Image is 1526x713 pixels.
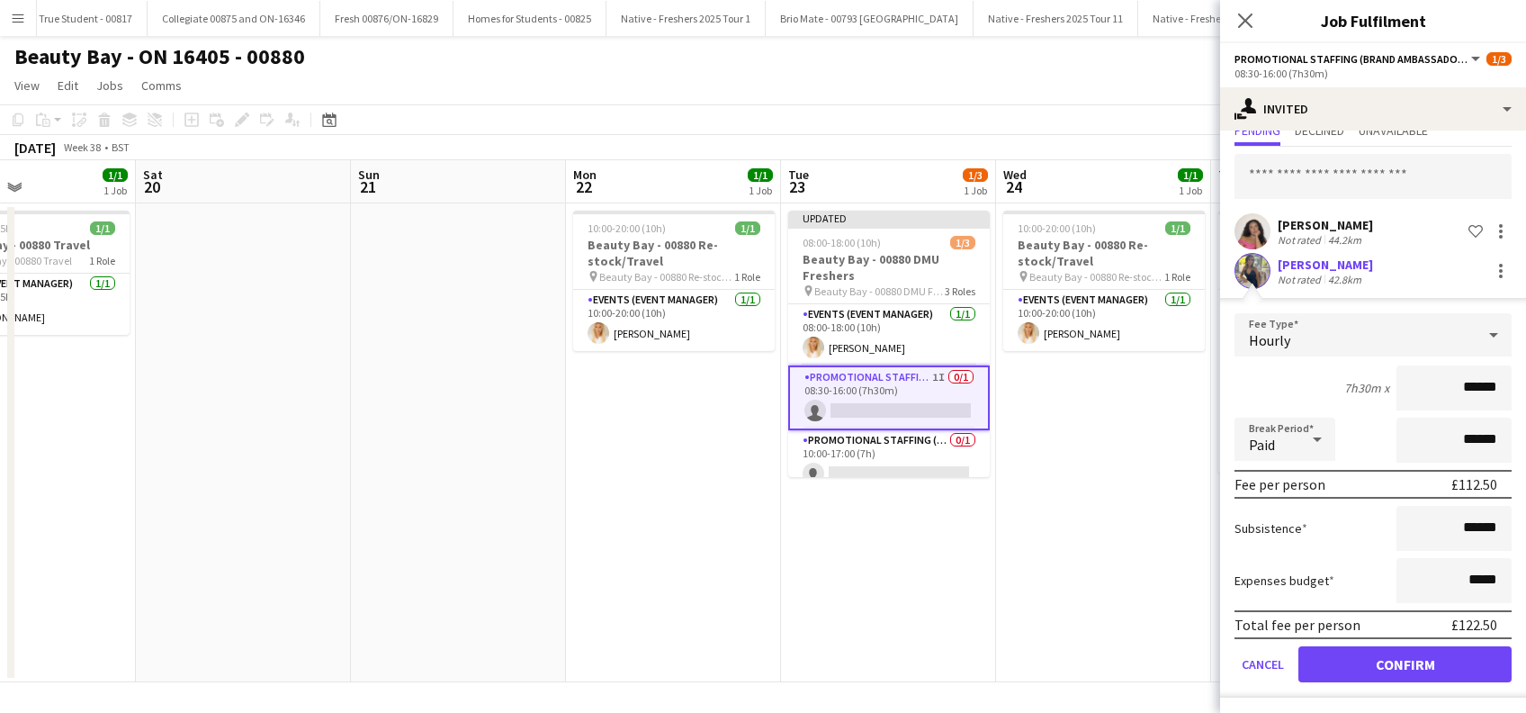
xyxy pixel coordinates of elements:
[963,168,988,182] span: 1/3
[1003,237,1205,269] h3: Beauty Bay - 00880 Re-stock/Travel
[1278,257,1373,273] div: [PERSON_NAME]
[573,167,597,183] span: Mon
[945,284,975,298] span: 3 Roles
[134,74,189,97] a: Comms
[1234,520,1307,537] label: Subsistence
[1029,270,1164,284] span: Beauty Bay - 00880 Re-stock/Travel
[50,74,85,97] a: Edit
[1218,211,1420,474] app-job-card: 07:00-22:00 (15h)3/3Beauty Bay - 00880 UCL Freshers Beauty Bay - 00880 UCL Freshers3 RolesEvents ...
[1218,412,1420,474] app-card-role: Promotional Staffing (Brand Ambassadors)1/110:00-18:00 (8h)[PERSON_NAME]
[1234,573,1334,589] label: Expenses budget
[1234,616,1360,634] div: Total fee per person
[1344,380,1389,396] div: 7h30m x
[606,1,766,36] button: Native - Freshers 2025 Tour 1
[112,140,130,154] div: BST
[1298,646,1512,682] button: Confirm
[1278,217,1373,233] div: [PERSON_NAME]
[1001,176,1027,197] span: 24
[788,251,990,284] h3: Beauty Bay - 00880 DMU Freshers
[1278,233,1324,247] div: Not rated
[1324,273,1365,286] div: 42.8km
[1220,87,1526,131] div: Invited
[1249,436,1275,454] span: Paid
[58,77,78,94] span: Edit
[788,430,990,492] app-card-role: Promotional Staffing (Brand Ambassadors)0/110:00-17:00 (7h)
[788,211,990,477] app-job-card: Updated08:00-18:00 (10h)1/3Beauty Bay - 00880 DMU Freshers Beauty Bay - 00880 DMU Freshers3 Roles...
[950,236,975,249] span: 1/3
[148,1,320,36] button: Collegiate 00875 and ON-16346
[103,184,127,197] div: 1 Job
[735,221,760,235] span: 1/1
[1486,52,1512,66] span: 1/3
[1234,475,1325,493] div: Fee per person
[788,211,990,225] div: Updated
[814,284,945,298] span: Beauty Bay - 00880 DMU Freshers
[1165,221,1190,235] span: 1/1
[90,221,115,235] span: 1/1
[788,366,990,430] app-card-role: Promotional Staffing (Brand Ambassadors)1I0/108:30-16:00 (7h30m)
[1249,331,1290,349] span: Hourly
[803,236,881,249] span: 08:00-18:00 (10h)
[453,1,606,36] button: Homes for Students - 00825
[14,77,40,94] span: View
[1178,168,1203,182] span: 1/1
[788,167,809,183] span: Tue
[1234,52,1468,66] span: Promotional Staffing (Brand Ambassadors)
[1324,233,1365,247] div: 44.2km
[748,168,773,182] span: 1/1
[1179,184,1202,197] div: 1 Job
[1295,124,1344,137] span: Declined
[599,270,734,284] span: Beauty Bay - 00880 Re-stock/Travel
[59,140,104,154] span: Week 38
[788,304,990,366] app-card-role: Events (Event Manager)1/108:00-18:00 (10h)[PERSON_NAME]
[96,77,123,94] span: Jobs
[1451,475,1497,493] div: £112.50
[1003,290,1205,351] app-card-role: Events (Event Manager)1/110:00-20:00 (10h)[PERSON_NAME]
[1018,221,1096,235] span: 10:00-20:00 (10h)
[1164,270,1190,284] span: 1 Role
[14,43,305,70] h1: Beauty Bay - ON 16405 - 00880
[964,184,987,197] div: 1 Job
[1278,273,1324,286] div: Not rated
[143,167,163,183] span: Sat
[570,176,597,197] span: 22
[355,176,380,197] span: 21
[1216,176,1241,197] span: 25
[1218,290,1420,351] app-card-role: Events (Event Manager)1/107:00-22:00 (15h)[PERSON_NAME]
[320,1,453,36] button: Fresh 00876/ON-16829
[1218,351,1420,412] app-card-role: Promotional Staffing (Brand Ambassadors)1/108:00-17:00 (9h)[PERSON_NAME]
[573,237,775,269] h3: Beauty Bay - 00880 Re-stock/Travel
[749,184,772,197] div: 1 Job
[1003,211,1205,351] app-job-card: 10:00-20:00 (10h)1/1Beauty Bay - 00880 Re-stock/Travel Beauty Bay - 00880 Re-stock/Travel1 RoleEv...
[358,167,380,183] span: Sun
[1218,167,1241,183] span: Thu
[1220,9,1526,32] h3: Job Fulfilment
[1359,124,1428,137] span: Unavailable
[766,1,974,36] button: Brio Mate - 00793 [GEOGRAPHIC_DATA]
[24,1,148,36] button: True Student - 00817
[1234,52,1483,66] button: Promotional Staffing (Brand Ambassadors)
[573,211,775,351] app-job-card: 10:00-20:00 (10h)1/1Beauty Bay - 00880 Re-stock/Travel Beauty Bay - 00880 Re-stock/Travel1 RoleEv...
[573,290,775,351] app-card-role: Events (Event Manager)1/110:00-20:00 (10h)[PERSON_NAME]
[1138,1,1303,36] button: Native - Freshers 2025 Tour 12
[1218,237,1420,269] h3: Beauty Bay - 00880 UCL Freshers
[974,1,1138,36] button: Native - Freshers 2025 Tour 11
[14,139,56,157] div: [DATE]
[588,221,666,235] span: 10:00-20:00 (10h)
[785,176,809,197] span: 23
[734,270,760,284] span: 1 Role
[1003,167,1027,183] span: Wed
[89,74,130,97] a: Jobs
[103,168,128,182] span: 1/1
[1234,67,1512,80] div: 08:30-16:00 (7h30m)
[140,176,163,197] span: 20
[1451,616,1497,634] div: £122.50
[1234,646,1291,682] button: Cancel
[7,74,47,97] a: View
[141,77,182,94] span: Comms
[89,254,115,267] span: 1 Role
